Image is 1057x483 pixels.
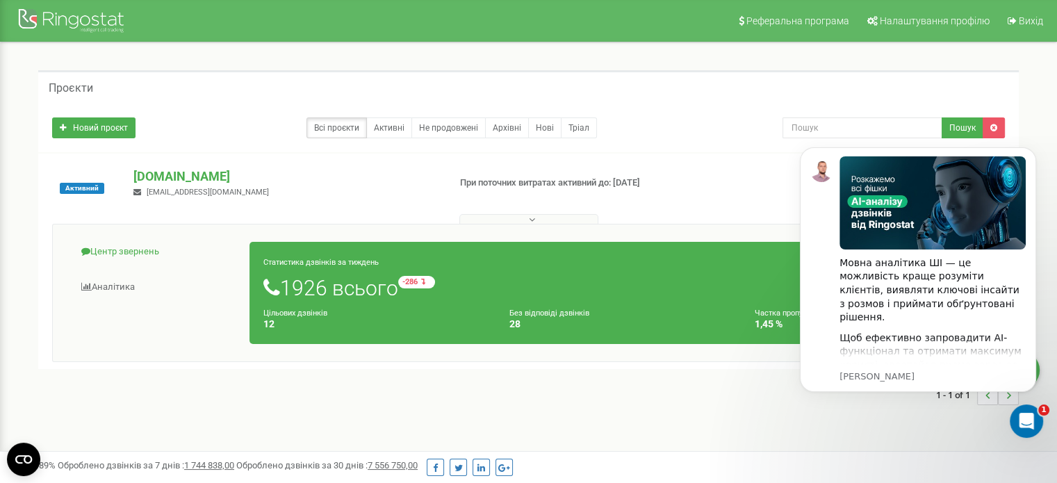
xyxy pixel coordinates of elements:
[1019,15,1043,26] span: Вихід
[7,443,40,476] button: Open CMP widget
[779,126,1057,445] iframe: Intercom notifications повідомлення
[782,117,942,138] input: Пошук
[63,270,250,304] a: Аналiтика
[184,460,234,470] u: 1 744 838,00
[60,183,104,194] span: Активний
[368,460,418,470] u: 7 556 750,00
[561,117,597,138] a: Тріал
[485,117,529,138] a: Архівні
[236,460,418,470] span: Оброблено дзвінків за 30 днів :
[1010,404,1043,438] iframe: Intercom live chat
[509,319,735,329] h4: 28
[411,117,486,138] a: Не продовжені
[398,276,435,288] small: -286
[366,117,412,138] a: Активні
[263,319,489,329] h4: 12
[942,117,983,138] button: Пошук
[263,309,327,318] small: Цільових дзвінків
[147,188,269,197] span: [EMAIL_ADDRESS][DOMAIN_NAME]
[263,276,980,300] h1: 1926 всього
[755,309,857,318] small: Частка пропущених дзвінків
[746,15,849,26] span: Реферальна програма
[1038,404,1049,416] span: 1
[460,177,682,190] p: При поточних витратах активний до: [DATE]
[52,117,136,138] a: Новий проєкт
[509,309,589,318] small: Без відповіді дзвінків
[880,15,990,26] span: Налаштування профілю
[528,117,562,138] a: Нові
[306,117,367,138] a: Всі проєкти
[49,82,93,95] h5: Проєкти
[58,460,234,470] span: Оброблено дзвінків за 7 днів :
[755,319,980,329] h4: 1,45 %
[133,167,437,186] p: [DOMAIN_NAME]
[63,235,250,269] a: Центр звернень
[263,258,379,267] small: Статистика дзвінків за тиждень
